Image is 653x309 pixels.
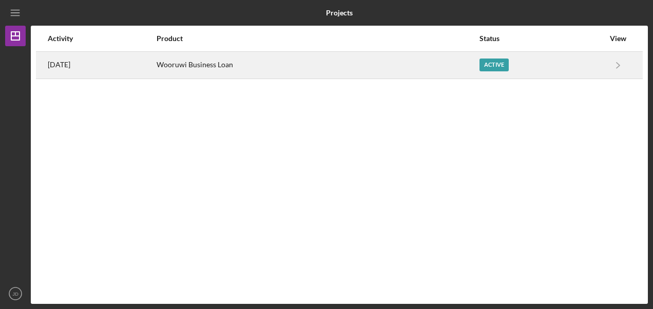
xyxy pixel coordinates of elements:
div: Status [479,34,605,43]
div: Product [157,34,478,43]
div: View [605,34,631,43]
time: 2024-10-31 18:44 [48,61,70,69]
text: JD [12,291,18,297]
div: Wooruwi Business Loan [157,52,478,78]
button: JD [5,283,26,304]
div: Active [479,59,509,71]
div: Activity [48,34,156,43]
b: Projects [326,9,353,17]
